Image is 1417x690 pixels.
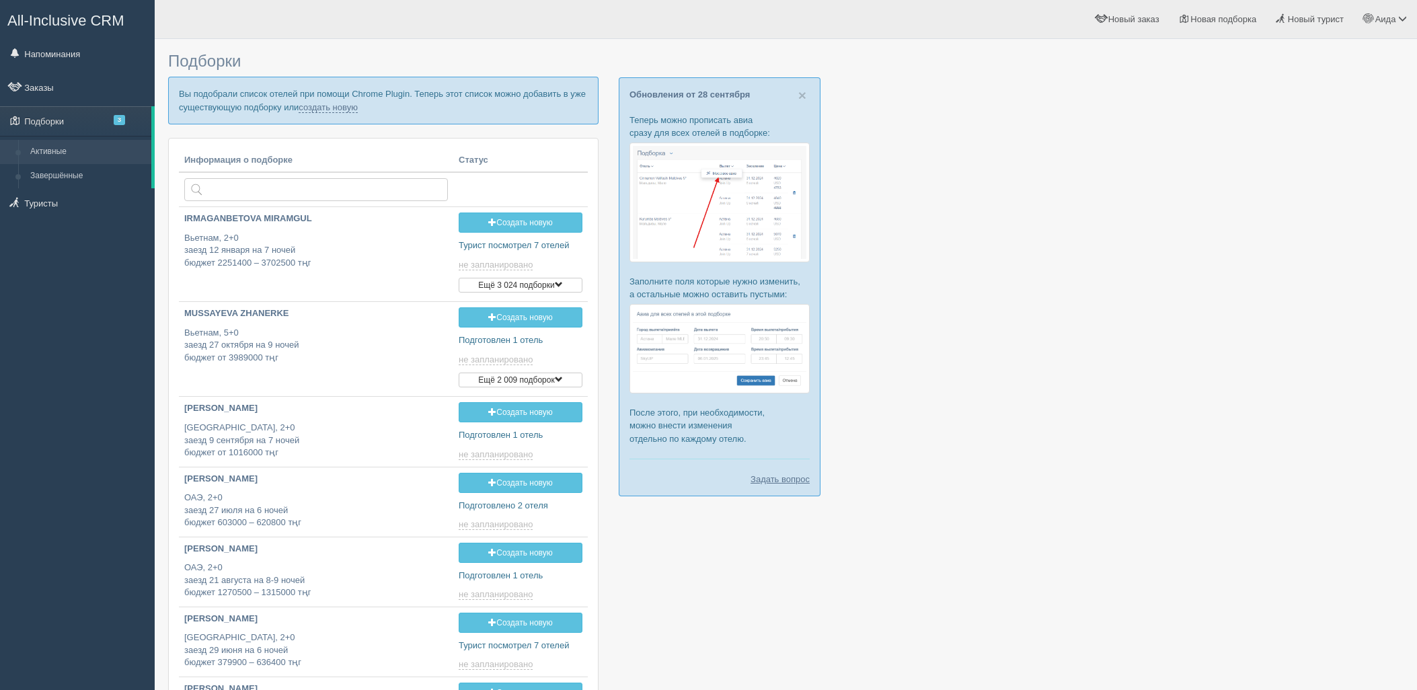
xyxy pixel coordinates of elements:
a: Создать новую [459,307,582,328]
span: Подборки [168,52,241,70]
p: Подготовлено 2 отеля [459,500,582,512]
a: не запланировано [459,449,535,460]
span: не запланировано [459,260,533,270]
p: Подготовлен 1 отель [459,334,582,347]
a: Обновления от 28 сентября [629,89,750,100]
p: Вьетнам, 5+0 заезд 27 октября на 9 ночей бюджет от 3989000 тңг [184,327,448,365]
span: × [798,87,806,103]
p: [GEOGRAPHIC_DATA], 2+0 заезд 9 сентября на 7 ночей бюджет от 1016000 тңг [184,422,448,459]
input: Поиск по стране или туристу [184,178,448,201]
p: Вьетнам, 2+0 заезд 12 января на 7 ночей бюджет 2251400 – 3702500 тңг [184,232,448,270]
p: [GEOGRAPHIC_DATA], 2+0 заезд 29 июня на 6 ночей бюджет 379900 – 636400 тңг [184,631,448,669]
a: не запланировано [459,589,535,600]
a: не запланировано [459,519,535,530]
p: ОАЭ, 2+0 заезд 21 августа на 8-9 ночей бюджет 1270500 – 1315000 тңг [184,562,448,599]
a: Создать новую [459,543,582,563]
a: MUSSAYEVA ZHANERKE Вьетнам, 5+0заезд 27 октября на 9 ночейбюджет от 3989000 тңг [179,302,453,375]
button: Ещё 2 009 подборок [459,373,582,387]
a: [PERSON_NAME] [GEOGRAPHIC_DATA], 2+0заезд 9 сентября на 7 ночейбюджет от 1016000 тңг [179,397,453,465]
span: Аида [1375,14,1396,24]
a: Задать вопрос [751,473,810,486]
p: Турист посмотрел 7 отелей [459,640,582,652]
a: [PERSON_NAME] ОАЭ, 2+0заезд 21 августа на 8-9 ночейбюджет 1270500 – 1315000 тңг [179,537,453,605]
th: Информация о подборке [179,149,453,173]
p: Теперь можно прописать авиа сразу для всех отелей в подборке: [629,114,810,139]
p: [PERSON_NAME] [184,613,448,625]
a: [PERSON_NAME] ОАЭ, 2+0заезд 27 июля на 6 ночейбюджет 603000 – 620800 тңг [179,467,453,535]
a: не запланировано [459,354,535,365]
a: Завершённые [24,164,151,188]
span: не запланировано [459,354,533,365]
p: [PERSON_NAME] [184,473,448,486]
span: Новый турист [1288,14,1344,24]
th: Статус [453,149,588,173]
p: [PERSON_NAME] [184,402,448,415]
span: не запланировано [459,589,533,600]
span: не запланировано [459,449,533,460]
img: %D0%BF%D0%BE%D0%B4%D0%B1%D0%BE%D1%80%D0%BA%D0%B0-%D0%B0%D0%B2%D0%B8%D0%B0-2-%D1%81%D1%80%D0%BC-%D... [629,304,810,393]
p: Заполните поля которые нужно изменить, а остальные можно оставить пустыми: [629,275,810,301]
a: [PERSON_NAME] [GEOGRAPHIC_DATA], 2+0заезд 29 июня на 6 ночейбюджет 379900 – 636400 тңг [179,607,453,675]
a: IRMAGANBETOVA MIRAMGUL Вьетнам, 2+0заезд 12 января на 7 ночейбюджет 2251400 – 3702500 тңг [179,207,453,280]
p: Подготовлен 1 отель [459,570,582,582]
p: Вы подобрали список отелей при помощи Chrome Plugin. Теперь этот список можно добавить в уже суще... [168,77,599,124]
img: %D0%BF%D0%BE%D0%B4%D0%B1%D0%BE%D1%80%D0%BA%D0%B0-%D0%B0%D0%B2%D0%B8%D0%B0-1-%D1%81%D1%80%D0%BC-%D... [629,143,810,262]
span: All-Inclusive CRM [7,12,124,29]
p: IRMAGANBETOVA MIRAMGUL [184,213,448,225]
span: не запланировано [459,519,533,530]
a: Создать новую [459,402,582,422]
a: не запланировано [459,260,535,270]
a: не запланировано [459,659,535,670]
p: MUSSAYEVA ZHANERKE [184,307,448,320]
a: Создать новую [459,613,582,633]
span: 3 [114,115,125,125]
span: не запланировано [459,659,533,670]
a: Активные [24,140,151,164]
p: Подготовлен 1 отель [459,429,582,442]
p: Турист посмотрел 7 отелей [459,239,582,252]
a: Создать новую [459,473,582,493]
a: Создать новую [459,213,582,233]
a: создать новую [299,102,358,113]
p: После этого, при необходимости, можно внести изменения отдельно по каждому отелю. [629,406,810,445]
a: All-Inclusive CRM [1,1,154,38]
span: Новая подборка [1190,14,1256,24]
p: ОАЭ, 2+0 заезд 27 июля на 6 ночей бюджет 603000 – 620800 тңг [184,492,448,529]
button: Close [798,88,806,102]
span: Новый заказ [1108,14,1159,24]
button: Ещё 3 024 подборки [459,278,582,293]
p: [PERSON_NAME] [184,543,448,555]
